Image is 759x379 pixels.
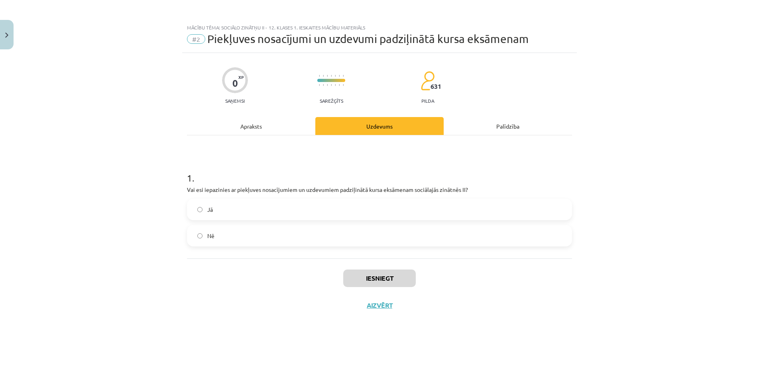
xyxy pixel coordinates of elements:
[421,71,435,91] img: students-c634bb4e5e11cddfef0936a35e636f08e4e9abd3cc4e673bd6f9a4125e45ecb1.svg
[319,75,320,77] img: icon-short-line-57e1e144782c952c97e751825c79c345078a6d821885a25fce030b3d8c18986b.svg
[197,233,203,238] input: Nē
[207,32,529,45] span: Piekļuves nosacījumi un uzdevumi padziļinātā kursa eksāmenam
[207,205,213,214] span: Jā
[222,98,248,104] p: Saņemsi
[187,25,572,30] div: Mācību tēma: Sociālo zinātņu ii - 12. klases 1. ieskaites mācību materiāls
[323,75,324,77] img: icon-short-line-57e1e144782c952c97e751825c79c345078a6d821885a25fce030b3d8c18986b.svg
[197,207,203,212] input: Jā
[421,98,434,104] p: pilda
[187,158,572,183] h1: 1 .
[187,186,572,194] p: Vai esi iepazinies ar piekļuves nosacījumiem un uzdevumiem padziļinātā kursa eksāmenam sociālajās...
[323,84,324,86] img: icon-short-line-57e1e144782c952c97e751825c79c345078a6d821885a25fce030b3d8c18986b.svg
[444,117,572,135] div: Palīdzība
[187,117,315,135] div: Apraksts
[327,84,328,86] img: icon-short-line-57e1e144782c952c97e751825c79c345078a6d821885a25fce030b3d8c18986b.svg
[5,33,8,38] img: icon-close-lesson-0947bae3869378f0d4975bcd49f059093ad1ed9edebbc8119c70593378902aed.svg
[319,84,320,86] img: icon-short-line-57e1e144782c952c97e751825c79c345078a6d821885a25fce030b3d8c18986b.svg
[320,98,343,104] p: Sarežģīts
[232,78,238,89] div: 0
[343,270,416,287] button: Iesniegt
[238,75,244,79] span: XP
[187,34,205,44] span: #2
[431,83,441,90] span: 631
[327,75,328,77] img: icon-short-line-57e1e144782c952c97e751825c79c345078a6d821885a25fce030b3d8c18986b.svg
[207,232,214,240] span: Nē
[364,301,395,309] button: Aizvērt
[315,117,444,135] div: Uzdevums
